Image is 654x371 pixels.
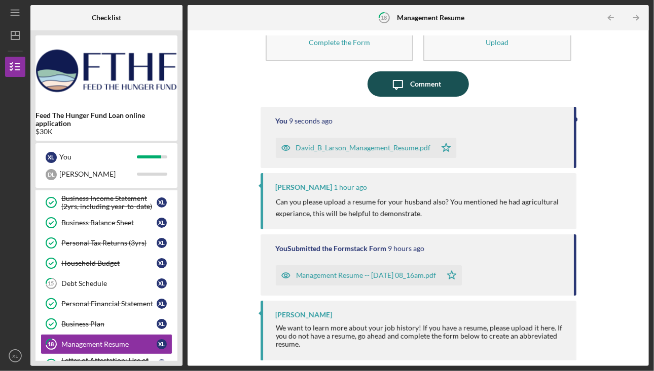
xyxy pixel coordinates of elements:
[296,271,437,279] div: Management Resume -- [DATE] 08_16am.pdf
[92,14,121,22] b: Checklist
[157,197,167,208] div: X L
[35,40,177,101] img: Product logo
[334,183,368,191] time: 2025-08-19 20:34
[5,346,25,366] button: XL
[157,278,167,288] div: X L
[309,38,370,46] div: Complete the Form
[41,294,172,314] a: Personal Financial StatementXL
[388,244,425,253] time: 2025-08-19 12:16
[157,299,167,309] div: X L
[41,213,172,233] a: Business Balance SheetXL
[157,258,167,268] div: X L
[61,320,157,328] div: Business Plan
[276,138,456,158] button: David_B_Larson_Management_Resume.pdf
[276,183,333,191] div: [PERSON_NAME]
[41,334,172,354] a: 18Management ResumeXL
[61,279,157,287] div: Debt Schedule
[276,244,387,253] div: You Submitted the Formstack Form
[41,314,172,334] a: Business PlanXL
[486,38,508,46] div: Upload
[276,196,566,219] p: Can you please upload a resume for your husband also? You mentioned he had agricultural experianc...
[61,219,157,227] div: Business Balance Sheet
[46,152,57,163] div: X L
[61,194,157,211] div: Business Income Statement (2yrs, including year-to-date)
[12,353,18,359] text: XL
[48,341,54,348] tspan: 18
[61,239,157,247] div: Personal Tax Returns (3yrs)
[411,71,442,97] div: Comment
[41,273,172,294] a: 15Debt ScheduleXL
[46,169,57,180] div: D L
[276,117,288,125] div: You
[397,14,464,22] b: Management Resume
[157,218,167,228] div: X L
[41,233,172,253] a: Personal Tax Returns (3yrs)XL
[157,319,167,329] div: X L
[157,339,167,349] div: X L
[157,359,167,369] div: X L
[59,166,137,183] div: [PERSON_NAME]
[35,111,177,128] b: Feed The Hunger Fund Loan online application
[61,259,157,267] div: Household Budget
[368,71,469,97] button: Comment
[289,117,333,125] time: 2025-08-19 22:27
[276,324,566,348] div: We want to learn more about your job history! If you have a resume, please upload it here. If you...
[276,265,462,285] button: Management Resume -- [DATE] 08_16am.pdf
[61,340,157,348] div: Management Resume
[276,311,333,319] div: [PERSON_NAME]
[61,300,157,308] div: Personal Financial Statement
[381,14,387,21] tspan: 18
[59,148,137,166] div: You
[296,144,431,152] div: David_B_Larson_Management_Resume.pdf
[41,192,172,213] a: Business Income Statement (2yrs, including year-to-date)XL
[35,128,177,136] div: $30K
[41,253,172,273] a: Household BudgetXL
[48,280,54,287] tspan: 15
[157,238,167,248] div: X L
